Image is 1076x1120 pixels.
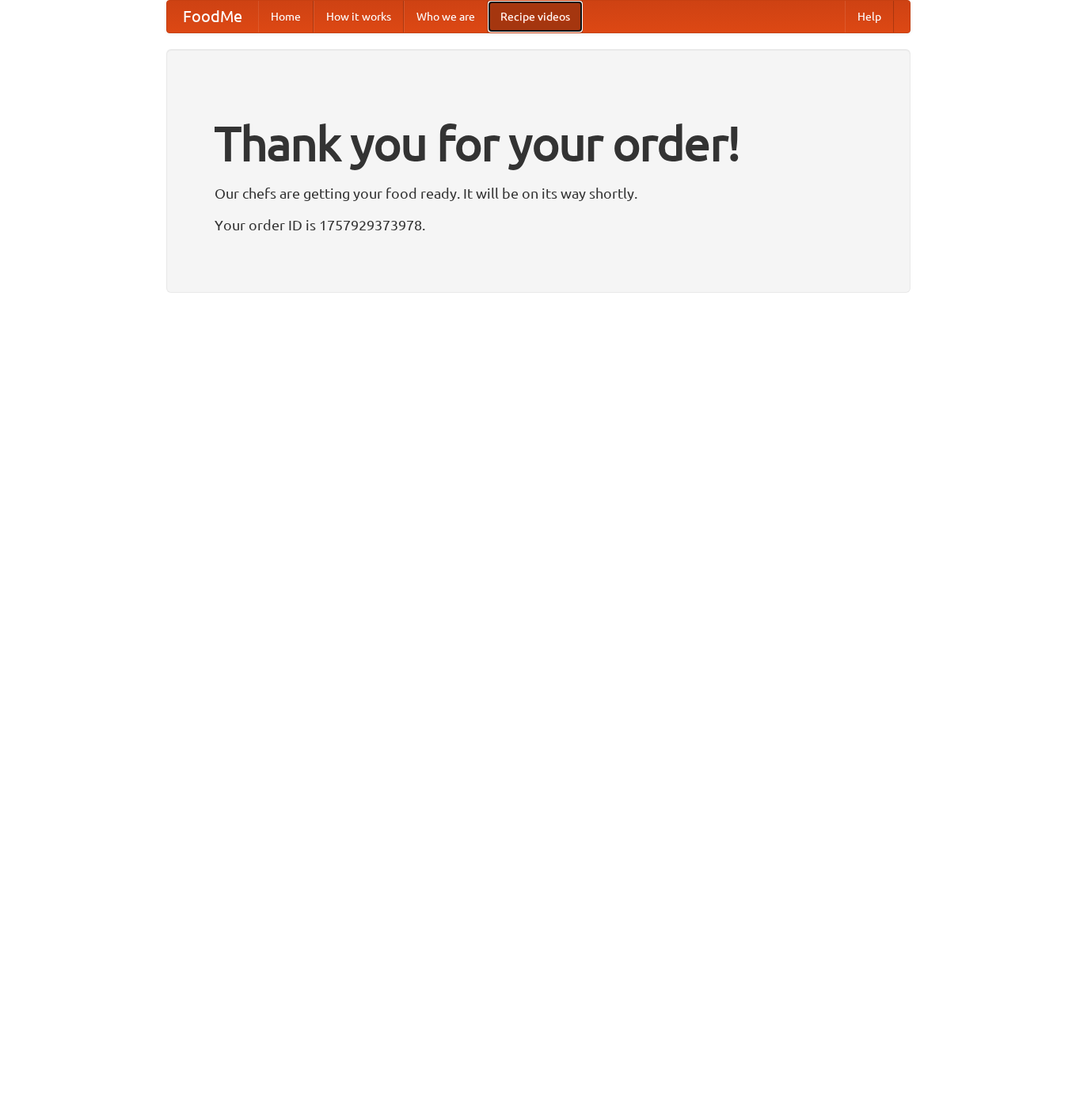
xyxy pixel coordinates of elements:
[845,1,894,32] a: Help
[314,1,404,32] a: How it works
[215,181,862,205] p: Our chefs are getting your food ready. It will be on its way shortly.
[488,1,583,32] a: Recipe videos
[215,105,862,181] h1: Thank you for your order!
[404,1,488,32] a: Who we are
[167,1,258,32] a: FoodMe
[215,213,862,237] p: Your order ID is 1757929373978.
[258,1,314,32] a: Home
